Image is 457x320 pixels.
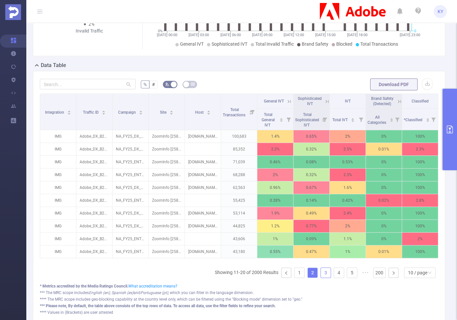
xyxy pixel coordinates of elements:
[390,119,393,121] i: icon: caret-down
[248,94,257,130] i: Filter menu
[257,156,293,168] p: 0.46%
[185,245,221,258] p: [DOMAIN_NAME]
[67,109,71,113] div: Sort
[40,303,438,309] div: *** Please note, By default, the table above consists of the top rows of data. To access all data...
[257,143,293,155] p: 2.2%
[257,207,293,219] p: 1.9%
[40,156,76,168] p: IMG
[336,41,352,47] span: Blocked
[102,112,106,114] i: icon: caret-down
[402,181,438,194] p: 100%
[366,169,402,181] p: 0%
[293,130,329,143] p: 0.65%
[257,233,293,245] p: 1%
[157,33,177,37] tspan: [DATE] 00:00
[40,245,76,258] p: IMG
[221,130,257,143] p: 100,683
[360,41,398,47] span: Total Transactions
[149,207,185,219] p: ZoomInfo [25874]
[351,119,355,121] i: icon: caret-down
[40,290,438,296] div: *** The MRC scope includes and , which you can filter in the language dimension.
[149,233,185,245] p: ZoomInfo [25874]
[392,271,395,275] i: icon: right
[366,156,402,168] p: 0%
[5,4,21,20] img: Protected Media
[40,220,76,232] p: IMG
[195,110,205,115] span: Host
[370,79,418,90] button: Download PDF
[40,309,438,315] div: **** Values in (Brackets) are user attested
[139,112,143,114] i: icon: caret-down
[221,181,257,194] p: 62,563
[113,245,148,258] p: NA_FY25_ENT_AWA_Category_AgenticAI [281143]
[40,284,128,288] b: * Metrics accredited by the Media Ratings Council.
[400,33,420,37] tspan: [DATE] 23:00
[428,271,432,275] i: icon: down
[280,119,283,121] i: icon: caret-down
[293,207,329,219] p: 0.49%
[169,109,173,113] div: Sort
[402,233,438,245] p: 2%
[40,207,76,219] p: IMG
[351,117,355,121] div: Sort
[257,245,293,258] p: 0.55%
[221,207,257,219] p: 53,114
[330,207,366,219] p: 2.4%
[404,118,423,122] span: *Classified
[207,112,211,114] i: icon: caret-down
[293,233,329,245] p: 0.09%
[308,268,317,278] a: 2
[402,245,438,258] p: 100%
[366,143,402,155] p: 0.01%
[293,169,329,181] p: 0.32%
[76,130,112,143] p: Adobe_DX_B2B_InHouse [34382]
[66,28,113,34] div: Invalid Traffic
[118,110,137,115] span: Campaign
[330,181,366,194] p: 1.6%
[281,267,292,278] li: Previous Page
[140,290,168,295] i: Portuguese (pt)
[262,112,275,127] span: Total General IVT
[402,130,438,143] p: 100%
[393,109,402,130] i: Filter menu
[402,143,438,155] p: 2.3%
[426,117,430,121] div: Sort
[293,194,329,207] p: 0.14%
[149,169,185,181] p: ZoomInfo [25874]
[320,267,331,278] li: 3
[40,169,76,181] p: IMG
[76,233,112,245] p: Adobe_DX_B2B_InHouse [34382]
[345,99,351,103] span: IVT
[113,143,148,155] p: NA_FY25_DX_Eng_CreatDM [284919]
[221,143,257,155] p: 85,352
[113,181,148,194] p: NA_FY25_DX_Enterprise_Journey [285160]
[215,267,278,278] li: Showing 11-20 of 2000 Results
[185,169,221,181] p: [DOMAIN_NAME]
[257,130,293,143] p: 1.4%
[330,233,366,245] p: 1.1%
[330,130,366,143] p: 2%
[185,130,221,143] p: [DOMAIN_NAME]
[252,33,272,37] tspan: [DATE] 09:00
[185,220,221,232] p: [DOMAIN_NAME]
[102,109,106,113] div: Sort
[76,207,112,219] p: Adobe_DX_B2B_InHouse [34382]
[113,130,148,143] p: NA_FY25_DX_ENG_MtchDM [280493]
[40,296,438,302] div: **** The MRC scope includes geo-blocking capability at the country level only, which can be filte...
[257,194,293,207] p: 0.28%
[334,267,344,278] li: 4
[76,143,112,155] p: Adobe_DX_B2B_InHouse [34382]
[40,233,76,245] p: IMG
[368,115,387,125] span: All Categories
[128,284,177,288] a: What accreditation means?
[347,267,357,278] li: 5
[302,41,328,47] span: Brand Safety
[293,245,329,258] p: 0.47%
[143,82,147,87] span: %
[402,207,438,219] p: 100%
[414,29,416,33] tspan: 0
[330,194,366,207] p: 0.42%
[402,156,438,168] p: 100%
[279,117,283,121] div: Sort
[221,233,257,245] p: 43,606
